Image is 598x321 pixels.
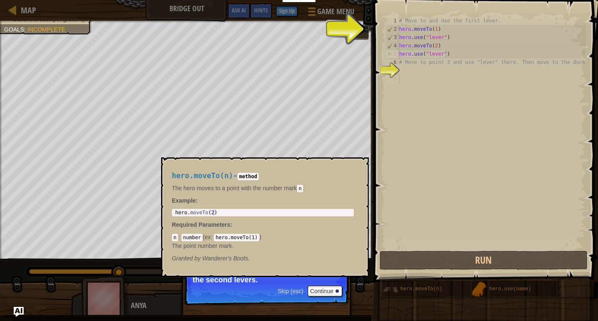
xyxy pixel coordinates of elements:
[386,33,399,42] div: 3
[277,288,303,294] span: Skip (esc)
[297,185,303,192] code: n
[386,42,399,50] div: 4
[172,255,202,262] span: Granted by
[232,6,246,14] span: Ask AI
[14,307,24,317] button: Ask AI
[214,234,259,241] code: hero.moveTo(1)
[254,6,268,14] span: Hints
[400,286,442,292] span: hero.moveTo(n)
[345,26,369,40] div: Team 'humans' has 0 gold.
[172,234,178,241] code: n
[24,26,27,33] span: :
[178,234,181,240] span: :
[317,6,354,17] span: Game Menu
[172,184,354,192] p: The hero moves to a point with the number mark .
[380,251,588,270] button: Run
[356,28,365,37] div: 0
[308,286,342,296] button: Continue
[172,172,233,180] span: hero.moveTo(n)
[228,3,250,19] button: Ask AI
[21,5,36,16] span: Map
[386,50,399,58] div: 5
[181,234,203,241] code: number
[172,233,354,250] div: ( )
[385,75,399,83] div: 8
[382,282,398,297] img: portrait.png
[172,255,250,262] em: Wanderer's Boots.
[211,234,214,240] span: :
[386,25,399,33] div: 2
[17,5,36,16] a: Map
[172,242,354,250] p: The point number mark.
[172,172,354,180] h4: -
[230,221,233,228] span: :
[172,197,198,204] strong: :
[172,221,230,228] span: Required Parameters
[385,58,399,66] div: 6
[238,173,259,180] code: method
[27,26,65,33] span: Incomplete
[385,66,399,75] div: 7
[276,6,297,16] button: Sign Up
[489,286,531,292] span: hero.use(name)
[4,26,24,33] span: Goals
[385,17,399,25] div: 1
[301,3,359,23] button: Game Menu
[471,282,487,297] img: portrait.png
[205,234,211,240] span: ex
[172,197,196,204] span: Example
